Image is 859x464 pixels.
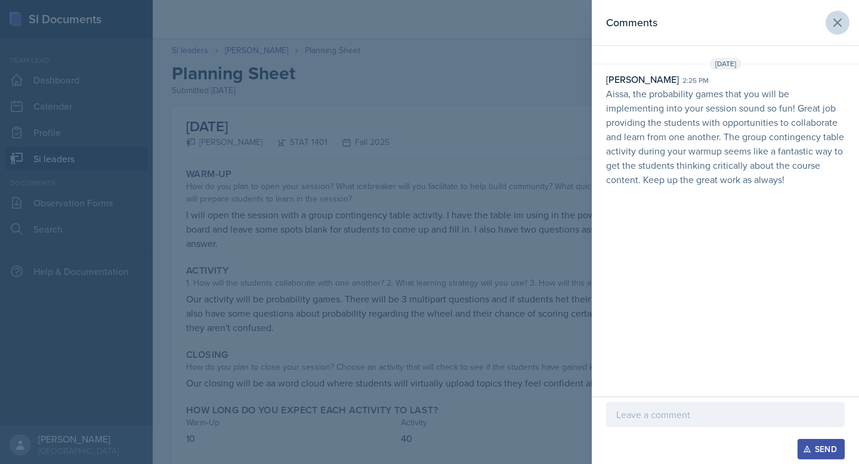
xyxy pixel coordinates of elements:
div: [PERSON_NAME] [606,72,679,86]
div: 2:25 pm [682,75,709,86]
button: Send [798,439,845,459]
span: [DATE] [710,58,741,70]
p: Aissa, the probability games that you will be implementing into your session sound so fun! Great ... [606,86,845,187]
div: Send [805,444,837,454]
h2: Comments [606,14,657,31]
